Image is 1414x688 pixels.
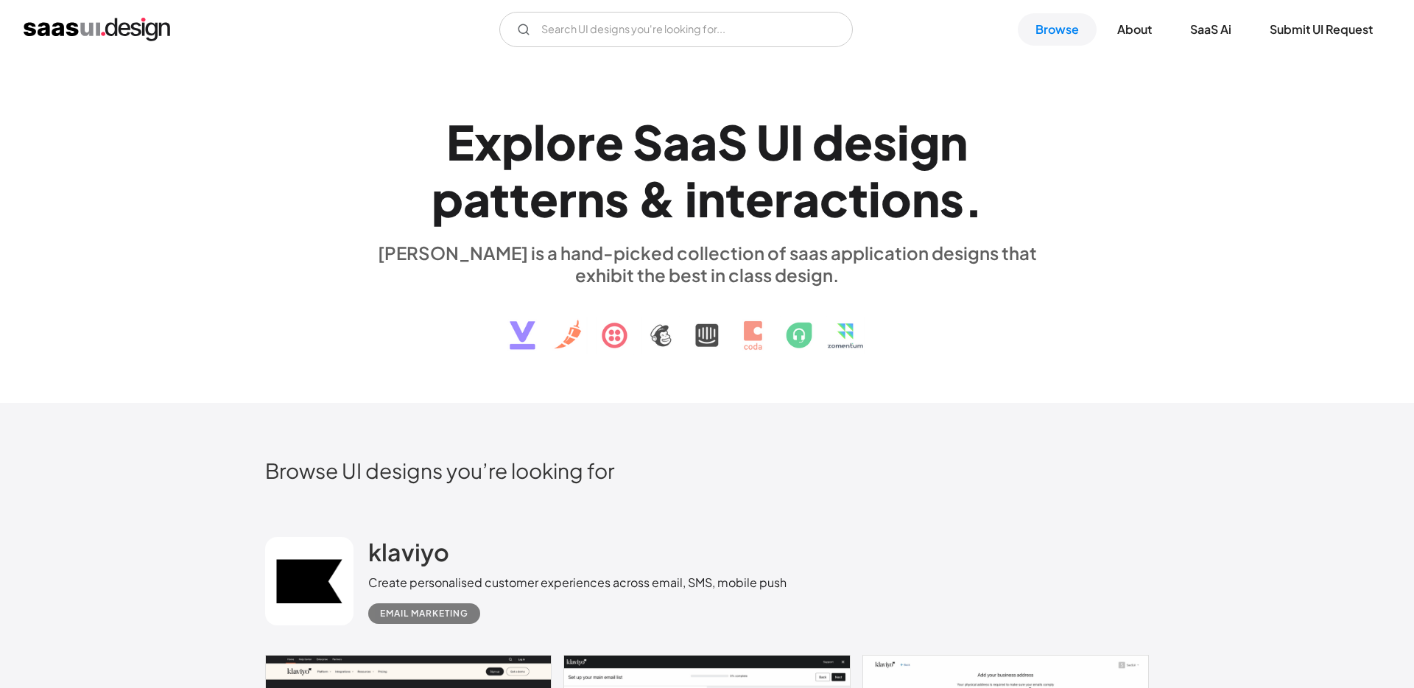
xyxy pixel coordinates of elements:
[499,12,853,47] input: Search UI designs you're looking for...
[1252,13,1390,46] a: Submit UI Request
[265,457,1149,483] h2: Browse UI designs you’re looking for
[368,574,787,592] div: Create personalised customer experiences across email, SMS, mobile push
[368,537,449,566] h2: klaviyo
[1172,13,1249,46] a: SaaS Ai
[368,113,1046,227] h1: Explore SaaS UI design patterns & interactions.
[1018,13,1097,46] a: Browse
[368,537,449,574] a: klaviyo
[380,605,468,622] div: Email Marketing
[484,286,930,362] img: text, icon, saas logo
[1100,13,1169,46] a: About
[368,242,1046,286] div: [PERSON_NAME] is a hand-picked collection of saas application designs that exhibit the best in cl...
